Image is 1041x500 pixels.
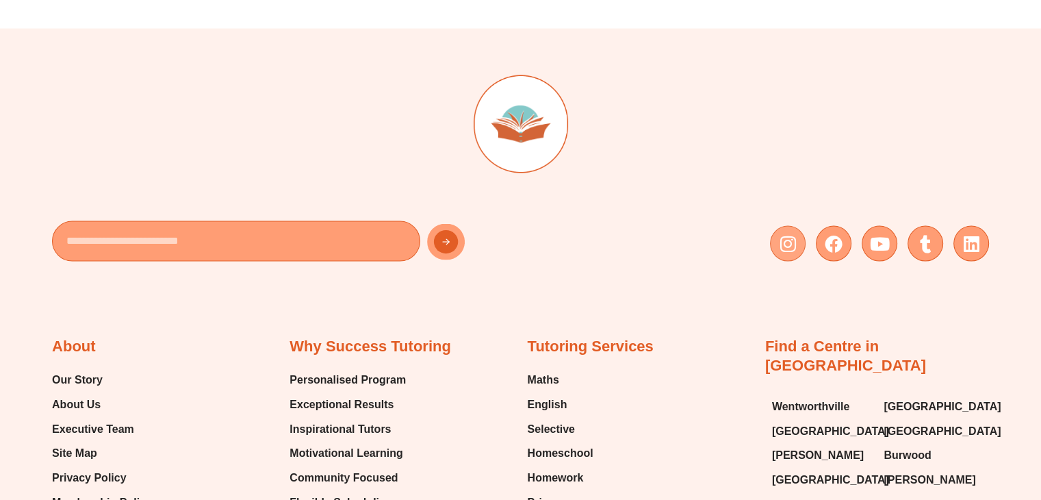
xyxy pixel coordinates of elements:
[290,370,406,390] a: Personalised Program
[52,370,152,390] a: Our Story
[290,395,394,415] span: Exceptional Results
[528,468,584,488] span: Homework
[884,421,982,442] a: [GEOGRAPHIC_DATA]
[772,421,871,442] a: [GEOGRAPHIC_DATA]
[772,470,871,490] a: [GEOGRAPHIC_DATA]
[290,468,398,488] span: Community Focused
[528,419,593,440] a: Selective
[973,434,1041,500] iframe: Chat Widget
[884,421,1001,442] span: [GEOGRAPHIC_DATA]
[290,443,402,464] span: Motivational Learning
[772,445,864,466] span: [PERSON_NAME]
[772,397,850,417] span: Wentworthville
[52,419,134,440] span: Executive Team
[528,337,654,357] h2: Tutoring Services
[290,337,451,357] h2: Why Success Tutoring
[772,445,871,466] a: [PERSON_NAME]
[52,395,101,415] span: About Us
[52,468,127,488] span: Privacy Policy
[290,468,406,488] a: Community Focused
[884,470,982,490] a: [PERSON_NAME]
[884,397,1001,417] span: [GEOGRAPHIC_DATA]
[52,221,513,268] form: New Form
[528,395,567,415] span: English
[52,443,97,464] span: Site Map
[772,470,889,490] span: [GEOGRAPHIC_DATA]
[52,419,152,440] a: Executive Team
[52,370,103,390] span: Our Story
[528,468,593,488] a: Homework
[290,419,406,440] a: Inspirational Tutors
[52,337,96,357] h2: About
[52,468,152,488] a: Privacy Policy
[290,419,391,440] span: Inspirational Tutors
[528,419,575,440] span: Selective
[528,395,593,415] a: English
[528,370,559,390] span: Maths
[884,470,975,490] span: [PERSON_NAME]
[772,421,889,442] span: [GEOGRAPHIC_DATA]
[290,395,406,415] a: Exceptional Results
[52,395,152,415] a: About Us
[528,443,593,464] a: Homeschool
[884,445,982,466] a: Burwood
[772,397,871,417] a: Wentworthville
[884,445,931,466] span: Burwood
[52,443,152,464] a: Site Map
[290,443,406,464] a: Motivational Learning
[884,397,982,417] a: [GEOGRAPHIC_DATA]
[765,338,926,375] a: Find a Centre in [GEOGRAPHIC_DATA]
[528,370,593,390] a: Maths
